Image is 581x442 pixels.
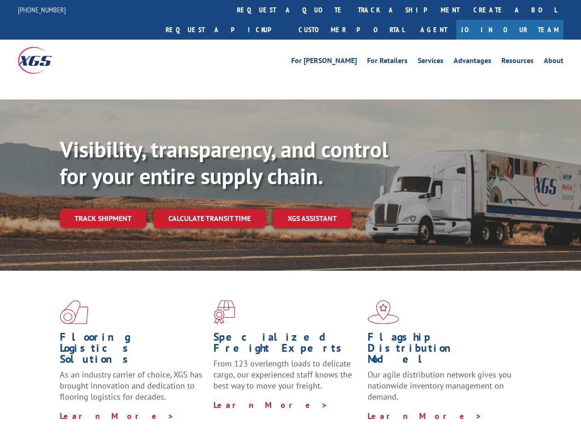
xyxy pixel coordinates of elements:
[60,369,202,402] span: As an industry carrier of choice, XGS has brought innovation and dedication to flooring logistics...
[368,369,512,402] span: Our agile distribution network gives you nationwide inventory management on demand.
[18,5,66,14] a: [PHONE_NUMBER]
[213,300,235,324] img: xgs-icon-focused-on-flooring-red
[418,57,443,67] a: Services
[60,331,207,369] h1: Flooring Logistics Solutions
[213,358,360,399] p: From 123 overlength loads to delicate cargo, our experienced staff knows the best way to move you...
[292,20,411,40] a: Customer Portal
[154,209,265,228] a: Calculate transit time
[60,300,88,324] img: xgs-icon-total-supply-chain-intelligence-red
[411,20,456,40] a: Agent
[368,411,482,421] a: Learn More >
[60,411,174,421] a: Learn More >
[456,20,564,40] a: Join Our Team
[544,57,564,67] a: About
[273,209,351,228] a: XGS ASSISTANT
[291,57,357,67] a: For [PERSON_NAME]
[60,209,146,228] a: Track shipment
[454,57,491,67] a: Advantages
[213,400,328,410] a: Learn More >
[367,57,408,67] a: For Retailers
[213,331,360,358] h1: Specialized Freight Experts
[501,57,534,67] a: Resources
[159,20,292,40] a: Request a pickup
[368,300,399,324] img: xgs-icon-flagship-distribution-model-red
[368,331,514,369] h1: Flagship Distribution Model
[60,135,388,190] b: Visibility, transparency, and control for your entire supply chain.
